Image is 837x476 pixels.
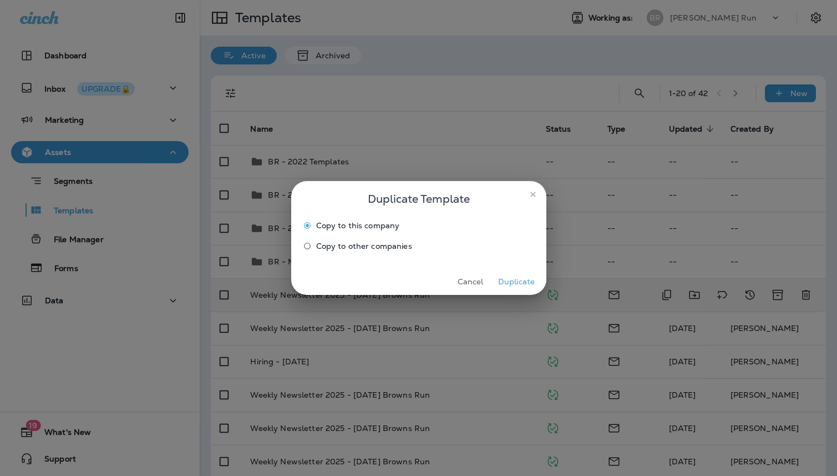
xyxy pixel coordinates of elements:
button: Cancel [450,273,491,290]
button: close [524,186,542,203]
span: Copy to other companies [316,242,412,250]
span: Copy to this company [316,221,400,230]
button: Duplicate [496,273,537,290]
span: Duplicate Template [368,190,470,208]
